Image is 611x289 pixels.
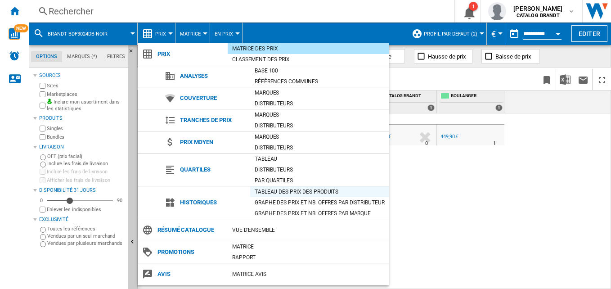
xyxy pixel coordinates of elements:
div: Matrice des prix [228,44,389,53]
div: Marques [250,132,389,141]
div: Base 100 [250,66,389,75]
div: Par quartiles [250,176,389,185]
div: Vue d'ensemble [228,226,389,235]
span: Analyses [175,70,250,82]
span: Quartiles [175,163,250,176]
span: Promotions [153,246,228,258]
div: Matrice AVIS [228,270,389,279]
div: Distributeurs [250,99,389,108]
div: Distributeurs [250,121,389,130]
span: Avis [153,268,228,280]
div: Marques [250,110,389,119]
span: Couverture [175,92,250,104]
div: Tableau [250,154,389,163]
div: Marques [250,88,389,97]
div: Distributeurs [250,165,389,174]
div: Classement des prix [228,55,389,64]
div: Graphe des prix et nb. offres par distributeur [250,198,389,207]
div: Références communes [250,77,389,86]
span: Prix moyen [175,136,250,149]
div: Graphe des prix et nb. offres par marque [250,209,389,218]
div: Matrice [228,242,389,251]
div: Rapport [228,253,389,262]
span: Résumé catalogue [153,224,228,236]
div: Distributeurs [250,143,389,152]
div: Tableau des prix des produits [250,187,389,196]
span: Historiques [175,196,250,209]
span: Prix [153,48,228,60]
span: Tranches de prix [175,114,250,126]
